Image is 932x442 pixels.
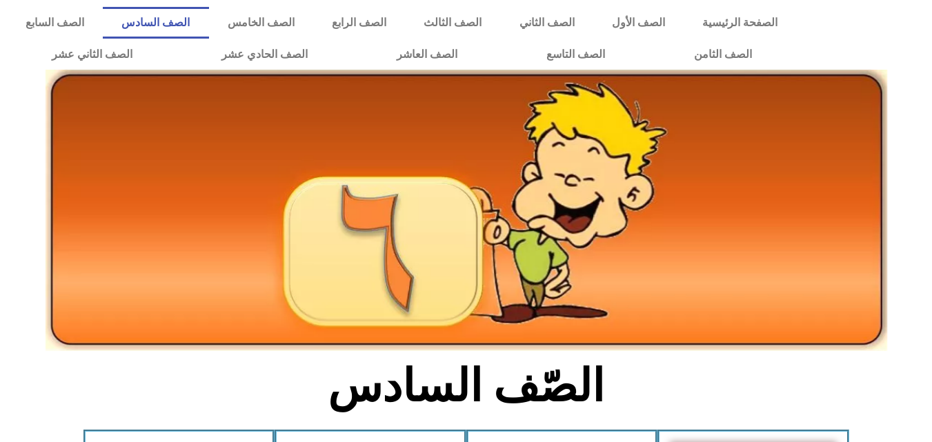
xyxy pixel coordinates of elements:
[593,7,684,39] a: الصف الأول
[177,39,352,70] a: الصف الحادي عشر
[684,7,796,39] a: الصفحة الرئيسية
[209,7,313,39] a: الصف الخامس
[502,39,649,70] a: الصف التاسع
[501,7,593,39] a: الصف الثاني
[7,39,177,70] a: الصف الثاني عشر
[238,359,694,413] h2: الصّف السادس
[352,39,502,70] a: الصف العاشر
[405,7,500,39] a: الصف الثالث
[649,39,796,70] a: الصف الثامن
[313,7,405,39] a: الصف الرابع
[7,7,103,39] a: الصف السابع
[103,7,208,39] a: الصف السادس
